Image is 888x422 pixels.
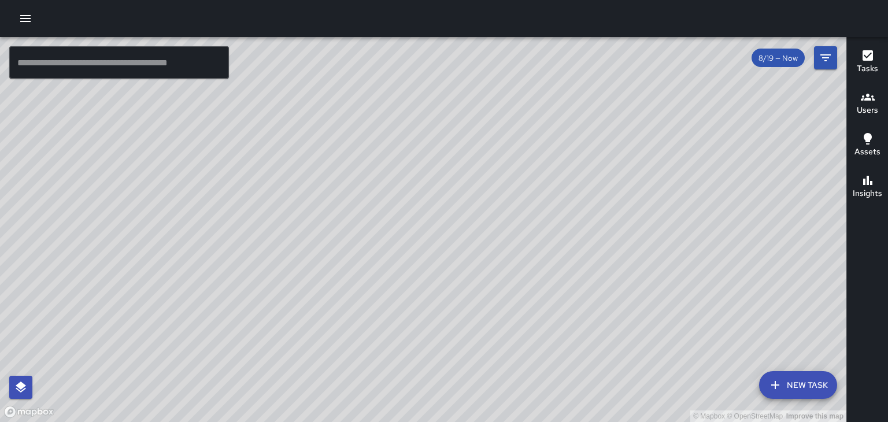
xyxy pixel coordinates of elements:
h6: Assets [854,146,880,158]
h6: Users [857,104,878,117]
span: 8/19 — Now [752,53,805,63]
h6: Insights [853,187,882,200]
button: New Task [759,371,837,399]
button: Insights [847,166,888,208]
button: Tasks [847,42,888,83]
button: Filters [814,46,837,69]
button: Assets [847,125,888,166]
h6: Tasks [857,62,878,75]
button: Users [847,83,888,125]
